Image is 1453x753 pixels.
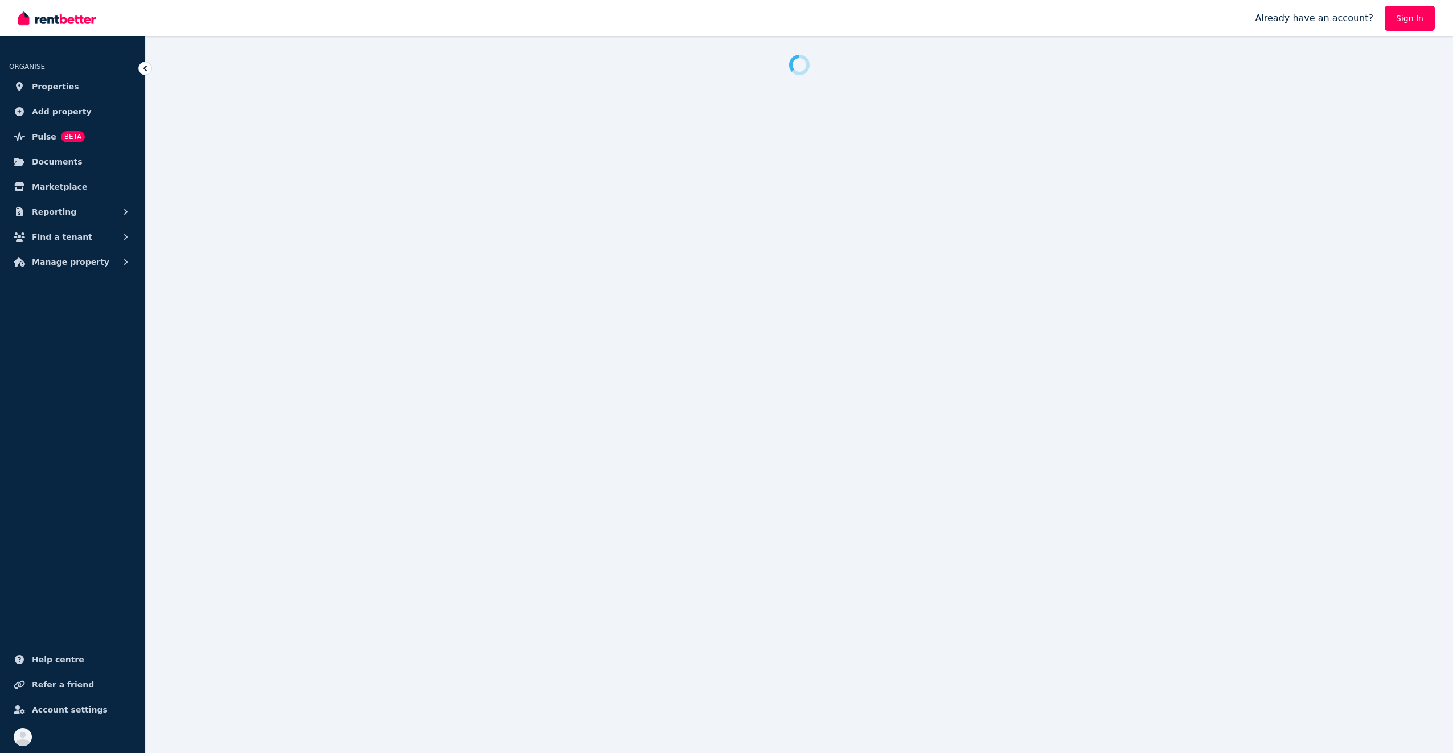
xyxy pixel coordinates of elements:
[9,63,45,71] span: ORGANISE
[9,150,136,173] a: Documents
[9,200,136,223] button: Reporting
[9,251,136,273] button: Manage property
[32,80,79,93] span: Properties
[32,205,76,219] span: Reporting
[1255,11,1373,25] span: Already have an account?
[32,155,83,169] span: Documents
[32,653,84,666] span: Help centre
[32,703,108,717] span: Account settings
[9,175,136,198] a: Marketplace
[32,678,94,691] span: Refer a friend
[9,75,136,98] a: Properties
[9,648,136,671] a: Help centre
[9,125,136,148] a: PulseBETA
[32,130,56,144] span: Pulse
[9,673,136,696] a: Refer a friend
[32,255,109,269] span: Manage property
[32,230,92,244] span: Find a tenant
[9,698,136,721] a: Account settings
[9,100,136,123] a: Add property
[9,226,136,248] button: Find a tenant
[61,131,85,142] span: BETA
[18,10,96,27] img: RentBetter
[32,105,92,118] span: Add property
[1385,6,1435,31] a: Sign In
[32,180,87,194] span: Marketplace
